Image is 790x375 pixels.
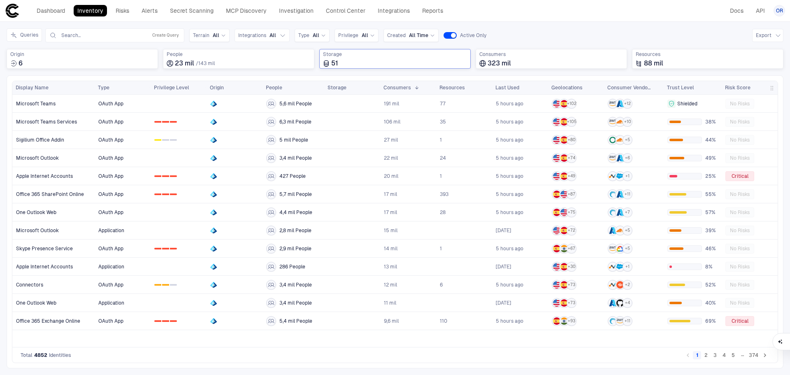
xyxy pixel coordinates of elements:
a: Inventory [74,5,107,16]
a: 5,7 mil People [263,186,324,203]
span: 191 mil [384,100,399,107]
span: Apple Internet Accounts [16,263,73,270]
a: OAuth App [95,204,150,221]
a: Alerts [138,5,161,16]
button: Export [752,29,783,42]
a: 427 People [263,168,324,184]
div: 0 [154,175,161,177]
span: + 5 [625,137,630,143]
a: 22 mil [381,149,436,166]
a: OAuth App [95,276,150,293]
span: [DATE] [496,263,511,270]
img: ES [560,172,568,180]
span: 1 [440,173,442,179]
span: All [270,32,276,39]
img: IN [560,245,568,252]
div: Azure [616,209,624,216]
a: 15/9/2025 9:04:26 [493,131,548,148]
a: 15/9/2025 9:04:46 [493,204,548,221]
a: One Outlook Web [13,204,95,221]
span: + 1 [625,264,630,270]
a: 4,4 mil People [263,204,324,221]
span: 39% [705,227,718,234]
a: 5 mil People [263,131,324,148]
a: +5 [604,240,663,257]
img: US [553,118,560,126]
span: Microsoft Outlook [16,227,59,234]
a: 13 mil [381,258,436,275]
div: Google Cloud [616,245,624,252]
div: Cloudflare [616,227,624,234]
a: API [752,5,769,16]
span: + 5 [625,228,630,233]
img: ES [553,245,560,252]
span: 5 hours ago [496,100,523,107]
a: Sigilium Office Addin [13,131,95,148]
a: +6 [604,149,663,166]
a: USES+74 [548,149,604,166]
div: 2 [170,121,177,123]
a: USES+30 [548,258,604,275]
span: + 10 [624,119,631,125]
span: 2,9 mil People [279,245,311,252]
div: 1 [162,193,169,195]
span: 5 hours ago [496,191,523,198]
span: + 1 [625,173,630,179]
div: 0 [154,139,161,141]
span: 393 [440,191,448,198]
a: 35 [437,113,492,130]
img: US [553,100,560,107]
a: 27 mil [381,131,436,148]
a: USES+105 [548,113,604,130]
span: No Risks [730,209,750,216]
a: Office 365 SharePoint Online [13,186,95,203]
a: 52% [664,276,721,293]
span: Office 365 SharePoint Online [16,191,84,198]
span: + 102 [567,101,576,107]
span: + 105 [567,119,576,125]
a: 77 [437,95,492,112]
span: 3,4 mil People [279,155,312,161]
a: 24 [437,149,492,166]
div: 2 [170,193,177,195]
div: 15/9/2025 9:04:46 [496,209,523,216]
a: MCP Discovery [222,5,270,16]
span: 5 hours ago [496,155,523,161]
a: 6 [437,276,492,293]
a: Microsoft Outlook [13,149,95,166]
a: OAuth App [95,95,150,112]
a: 012 [151,240,206,257]
span: OAuth App [98,191,123,198]
a: 28 [437,204,492,221]
a: 44% [664,131,721,148]
a: 2,9 mil People [263,240,324,257]
div: Netskope [609,172,616,180]
span: 5 hours ago [496,209,523,216]
div: 15/9/2025 9:04:26 [496,137,523,143]
a: 1 [437,240,492,257]
a: No Risks [722,240,777,257]
span: + 80 [568,137,576,143]
a: Reports [418,5,447,16]
div: 15/9/2025 9:04:47 [496,155,523,161]
a: OAuth App [95,149,150,166]
img: US [560,209,568,216]
div: Akamai [609,191,616,198]
div: AWS [609,100,616,107]
div: Azure [616,100,624,107]
div: Azure [616,154,624,162]
span: 286 People [279,263,305,270]
div: AWS [609,118,616,126]
span: Apple Internet Accounts [16,173,73,179]
a: No Risks [722,186,777,203]
a: OAuth App [95,113,150,130]
a: +2 [604,276,663,293]
div: 0 [154,193,161,195]
span: No Risks [730,227,750,234]
span: 4,4 mil People [279,209,312,216]
div: 22/7/2025 8:09:41 [496,227,511,234]
img: ES [560,263,568,270]
img: ES [553,209,560,216]
span: 8% [705,263,718,270]
a: +5 [604,131,663,148]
